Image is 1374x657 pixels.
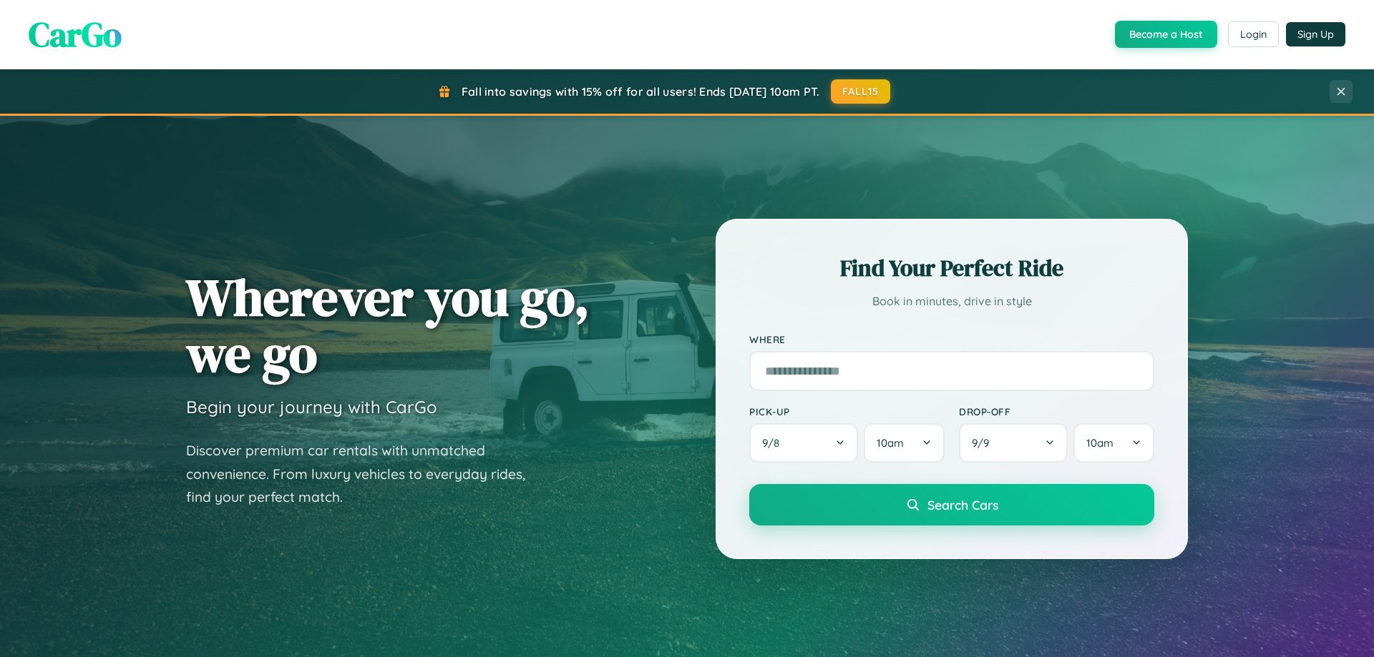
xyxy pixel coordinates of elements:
[749,423,858,463] button: 9/8
[762,436,786,450] span: 9 / 8
[186,396,437,418] h3: Begin your journey with CarGo
[877,436,904,450] span: 10am
[1286,22,1345,46] button: Sign Up
[186,439,544,509] p: Discover premium car rentals with unmatched convenience. From luxury vehicles to everyday rides, ...
[749,333,1154,345] label: Where
[972,436,996,450] span: 9 / 9
[749,405,945,418] label: Pick-up
[462,84,820,99] span: Fall into savings with 15% off for all users! Ends [DATE] 10am PT.
[749,252,1154,284] h2: Find Your Perfect Ride
[831,79,891,104] button: FALL15
[749,291,1154,312] p: Book in minutes, drive in style
[186,269,590,382] h1: Wherever you go, we go
[29,11,122,58] span: CarGo
[1073,423,1154,463] button: 10am
[1115,21,1217,48] button: Become a Host
[959,405,1154,418] label: Drop-off
[1228,21,1279,47] button: Login
[749,484,1154,525] button: Search Cars
[959,423,1068,463] button: 9/9
[864,423,945,463] button: 10am
[1086,436,1114,450] span: 10am
[927,497,998,513] span: Search Cars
